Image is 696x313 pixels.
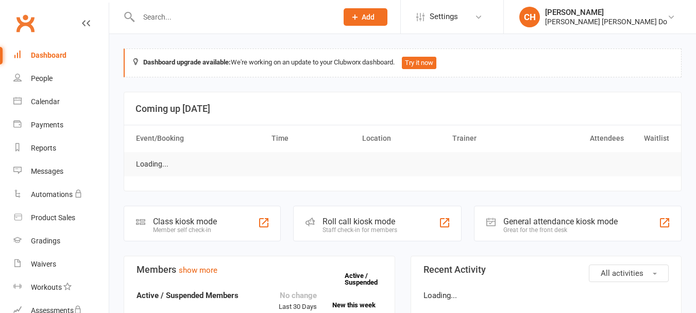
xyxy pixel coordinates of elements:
[135,10,330,24] input: Search...
[589,265,669,282] button: All activities
[13,67,109,90] a: People
[31,213,75,222] div: Product Sales
[31,237,60,245] div: Gradings
[31,51,66,59] div: Dashboard
[545,17,667,26] div: [PERSON_NAME] [PERSON_NAME] Do
[13,137,109,160] a: Reports
[13,90,109,113] a: Calendar
[13,183,109,206] a: Automations
[131,125,267,152] th: Event/Booking
[153,217,217,226] div: Class kiosk mode
[423,265,669,275] h3: Recent Activity
[135,104,670,114] h3: Coming up [DATE]
[13,160,109,183] a: Messages
[137,265,382,275] h3: Members
[345,265,390,293] a: Active / Suspended
[13,113,109,137] a: Payments
[12,10,38,36] a: Clubworx
[31,74,53,83] div: People
[503,217,618,226] div: General attendance kiosk mode
[545,8,667,17] div: [PERSON_NAME]
[430,5,458,28] span: Settings
[153,226,217,234] div: Member self check-in
[402,57,436,69] button: Try it now
[322,226,397,234] div: Staff check-in for members
[137,291,239,300] strong: Active / Suspended Members
[31,121,63,129] div: Payments
[267,125,358,152] th: Time
[31,283,62,291] div: Workouts
[279,289,317,312] div: Last 30 Days
[179,266,217,275] a: show more
[519,7,540,27] div: CH
[31,144,56,152] div: Reports
[344,8,387,26] button: Add
[31,167,63,175] div: Messages
[629,125,674,152] th: Waitlist
[322,217,397,226] div: Roll call kiosk mode
[13,44,109,67] a: Dashboard
[13,206,109,229] a: Product Sales
[31,260,56,268] div: Waivers
[601,269,643,278] span: All activities
[332,302,382,308] a: New this week
[13,253,109,276] a: Waivers
[124,48,682,77] div: We're working on an update to your Clubworx dashboard.
[362,13,375,21] span: Add
[143,58,231,66] strong: Dashboard upgrade available:
[279,289,317,302] div: No change
[423,289,669,302] p: Loading...
[31,97,60,106] div: Calendar
[448,125,538,152] th: Trainer
[538,125,629,152] th: Attendees
[31,190,73,199] div: Automations
[13,276,109,299] a: Workouts
[358,125,448,152] th: Location
[13,229,109,253] a: Gradings
[503,226,618,234] div: Great for the front desk
[131,152,173,176] td: Loading...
